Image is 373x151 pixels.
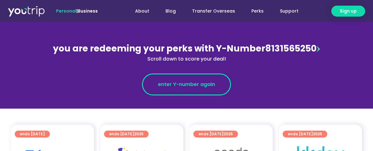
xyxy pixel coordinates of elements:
[313,131,322,137] span: 2025
[331,6,365,17] a: Sign up
[127,5,157,17] a: About
[158,81,215,88] span: enter Y-number again
[157,5,184,17] a: Blog
[272,5,307,17] a: Support
[50,42,323,63] div: 8131565250
[340,8,357,14] span: Sign up
[56,8,76,14] span: Personal
[109,131,144,138] span: ends [DATE]
[56,8,98,14] span: |
[20,131,45,138] span: ends [DATE]
[193,131,238,138] a: ends [DATE]2025
[223,131,233,137] span: 2025
[53,42,265,55] span: you are redeeming your perks with Y-Number
[134,131,144,137] span: 2025
[115,5,307,17] nav: Menu
[15,131,50,138] a: ends [DATE]
[288,131,322,138] span: ends [DATE]
[184,5,243,17] a: Transfer Overseas
[104,131,149,138] a: ends [DATE]2025
[78,8,98,14] a: Business
[50,55,323,63] div: Scroll down to score your deal!
[142,73,231,95] a: enter Y-number again
[283,131,327,138] a: ends [DATE]2025
[243,5,272,17] a: Perks
[198,131,233,138] span: ends [DATE]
